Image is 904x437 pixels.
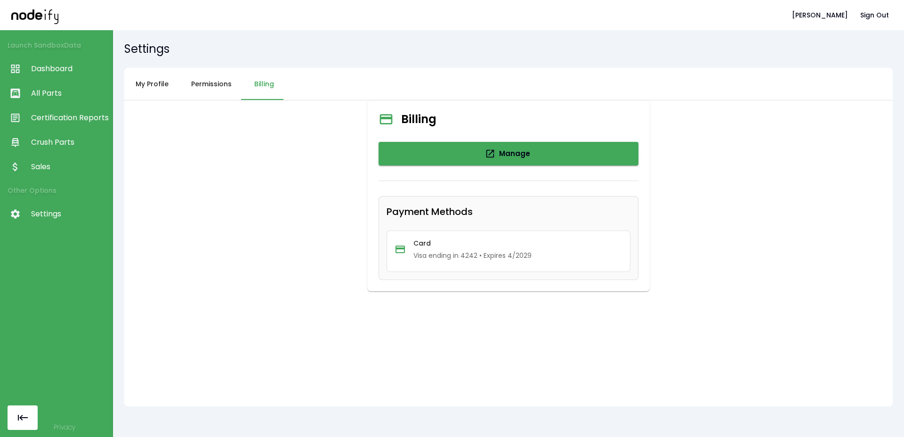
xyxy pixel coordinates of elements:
button: Sign Out [856,7,893,24]
span: Sales [31,161,108,173]
button: My Profile [124,68,180,100]
h6: Payment Methods [387,204,473,219]
button: Manage [379,142,638,165]
h5: Settings [124,41,893,57]
span: Dashboard [31,63,108,74]
h6: Card [413,239,431,249]
h2: Billing [401,112,436,127]
button: Billing [243,68,285,100]
p: Visa ending in 4242 • Expires 4/2029 [413,251,622,260]
span: Crush Parts [31,137,108,148]
span: All Parts [31,88,108,99]
a: Privacy [54,422,75,432]
img: nodeify [11,6,58,24]
span: Certification Reports [31,112,108,124]
button: [PERSON_NAME] [788,7,852,24]
span: Settings [31,208,108,220]
button: Permissions [180,68,243,100]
